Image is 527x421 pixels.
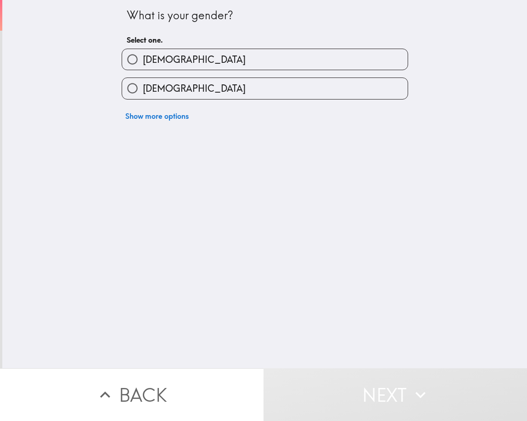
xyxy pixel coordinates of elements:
button: Show more options [122,107,192,125]
button: [DEMOGRAPHIC_DATA] [122,49,408,70]
button: [DEMOGRAPHIC_DATA] [122,78,408,99]
span: [DEMOGRAPHIC_DATA] [143,53,246,66]
button: Next [263,368,527,421]
div: What is your gender? [127,8,403,23]
span: [DEMOGRAPHIC_DATA] [143,82,246,95]
h6: Select one. [127,35,403,45]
